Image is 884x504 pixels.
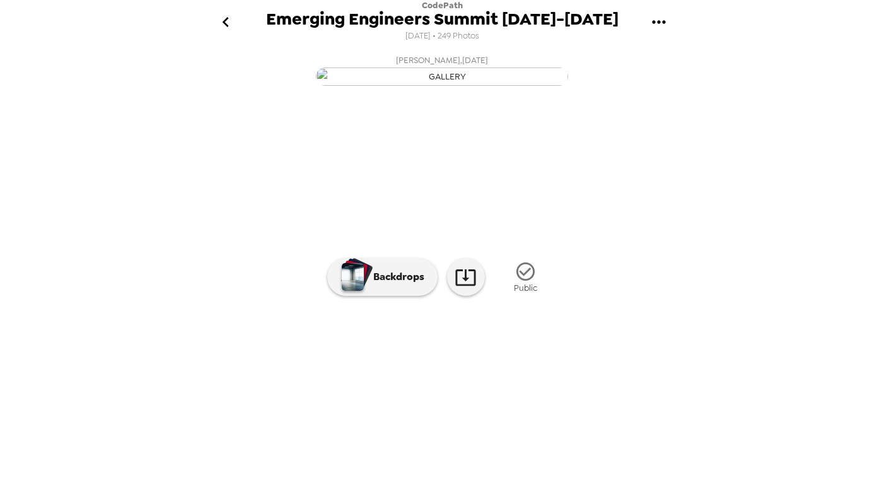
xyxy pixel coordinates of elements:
span: Emerging Engineers Summit [DATE]-[DATE] [266,11,619,28]
button: Backdrops [327,258,438,296]
button: go back [205,2,246,43]
img: gallery [316,67,568,86]
p: Backdrops [367,269,424,284]
img: gallery [598,343,694,408]
span: [DATE] • 249 Photos [405,28,479,45]
img: gallery [496,343,592,408]
button: Public [494,254,557,301]
span: Public [514,283,537,293]
img: gallery [394,343,490,408]
button: gallery menu [638,2,679,43]
button: [PERSON_NAME],[DATE] [190,49,694,90]
span: [PERSON_NAME] , [DATE] [396,53,488,67]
